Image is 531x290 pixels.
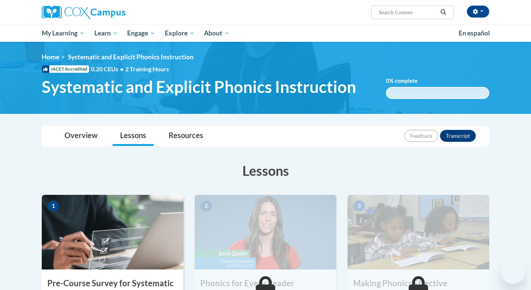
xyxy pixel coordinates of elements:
span: 0.20 CEUs [91,65,125,73]
span: Systematic and Explicit Phonics Instruction [42,77,356,97]
a: Learn [89,25,123,42]
span: IACET Accredited [42,65,89,73]
span: En español [459,29,490,37]
a: Cox Campus [42,6,183,19]
span: 2 [200,200,212,212]
h3: Making Phonics Effective [348,278,489,289]
span: 1 [47,200,59,212]
a: About [199,25,235,42]
a: En español [454,25,495,41]
input: Search Courses [378,8,438,17]
a: Explore [160,25,199,42]
a: Lessons [113,126,154,146]
span: 0 [386,78,389,84]
span: My Learning [42,29,85,38]
span: Engage [127,29,155,38]
h3: Lessons [42,161,489,180]
img: Cox Campus [42,6,125,19]
button: Account Settings [467,6,489,18]
h3: Phonics for Every Reader [195,278,336,289]
img: Course Image [42,195,183,269]
span: About [204,29,229,38]
span: 3 [353,200,365,212]
label: % complete [386,77,429,85]
img: Course Image [195,195,336,269]
a: Home [42,53,59,61]
span: • [120,65,123,72]
div: Main menu [31,25,500,42]
img: Course Image [348,195,489,269]
span: 2 Training Hours [125,65,169,72]
button: Feedback [404,130,438,142]
a: Overview [57,126,105,146]
a: My Learning [37,25,89,42]
span: Explore [165,29,195,38]
button: Search [438,8,449,17]
a: Engage [122,25,160,42]
span: Systematic and Explicit Phonics Instruction [68,53,194,61]
span: Learn [94,29,118,38]
iframe: Button to launch messaging window [501,260,525,284]
button: Transcript [440,130,476,142]
a: Resources [161,126,211,146]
